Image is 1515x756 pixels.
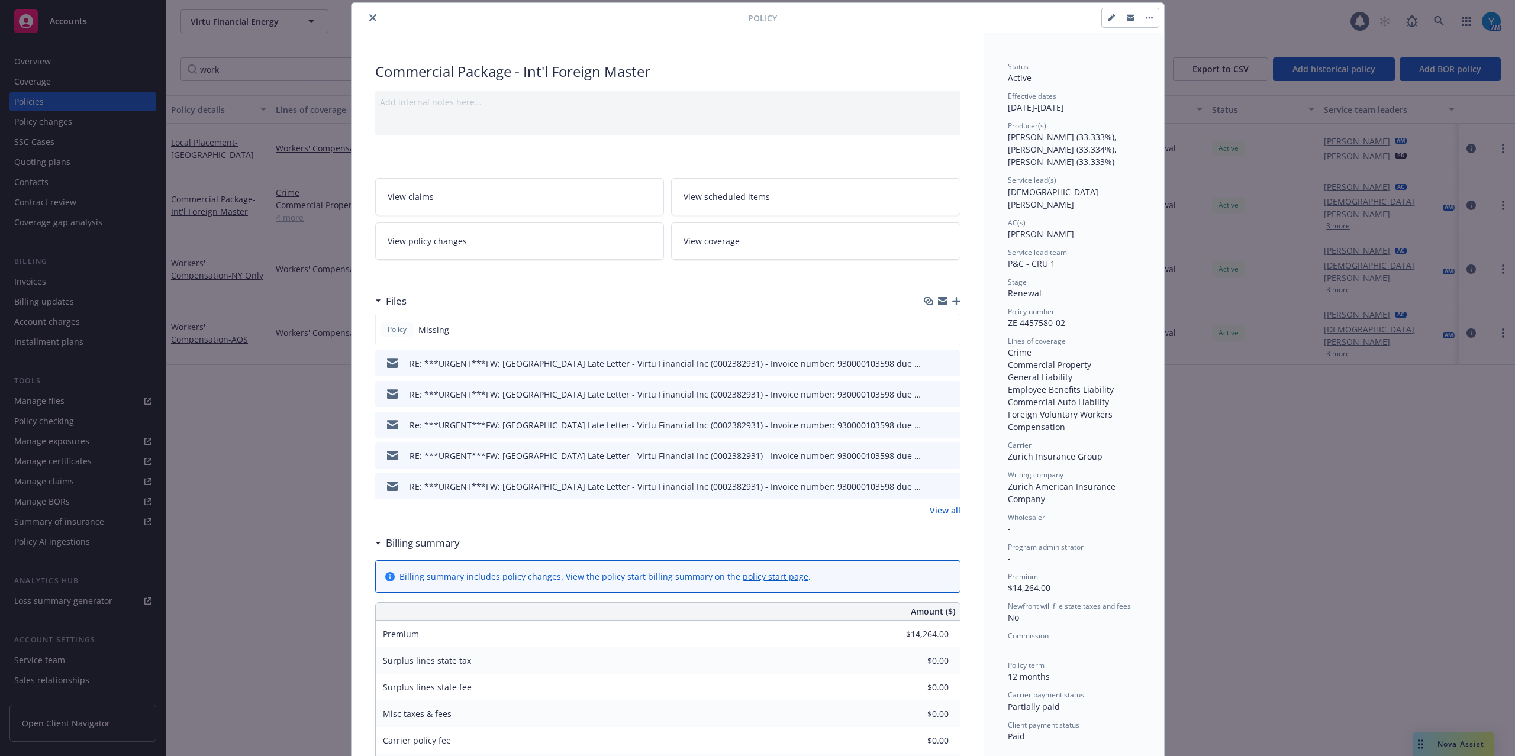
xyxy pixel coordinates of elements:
[418,324,449,336] span: Missing
[1008,523,1011,534] span: -
[926,450,936,462] button: download file
[410,357,921,370] div: RE: ***URGENT***FW: [GEOGRAPHIC_DATA] Late Letter - Virtu Financial Inc (0002382931) - Invoice nu...
[879,679,956,696] input: 0.00
[1008,408,1140,433] div: Foreign Voluntary Workers Compensation
[410,388,921,400] div: RE: ***URGENT***FW: [GEOGRAPHIC_DATA] Late Letter - Virtu Financial Inc (0002382931) - Invoice nu...
[383,655,471,666] span: Surplus lines state tax
[1008,671,1050,682] span: 12 months
[1008,451,1103,462] span: Zurich Insurance Group
[1008,690,1084,700] span: Carrier payment status
[1008,440,1032,450] span: Carrier
[383,735,451,746] span: Carrier policy fee
[383,628,419,639] span: Premium
[386,293,407,309] h3: Files
[1008,371,1140,383] div: General Liability
[1008,641,1011,652] span: -
[926,357,936,370] button: download file
[1008,660,1045,670] span: Policy term
[1008,396,1140,408] div: Commercial Auto Liability
[1008,481,1118,505] span: Zurich American Insurance Company
[1008,247,1067,257] span: Service lead team
[945,480,956,493] button: preview file
[1008,582,1050,593] span: $14,264.00
[743,571,808,582] a: policy start page
[388,190,434,203] span: View claims
[879,652,956,670] input: 0.00
[945,388,956,400] button: preview file
[1008,601,1131,611] span: Newfront will file state taxes and fees
[1008,131,1119,167] span: [PERSON_NAME] (33.333%), [PERSON_NAME] (33.334%), [PERSON_NAME] (33.333%)
[1008,701,1060,712] span: Partially paid
[671,222,960,260] a: View coverage
[879,705,956,723] input: 0.00
[926,388,936,400] button: download file
[926,480,936,493] button: download file
[879,732,956,749] input: 0.00
[671,178,960,215] a: View scheduled items
[684,190,770,203] span: View scheduled items
[375,222,665,260] a: View policy changes
[1008,62,1029,72] span: Status
[375,535,460,551] div: Billing summary
[386,535,460,551] h3: Billing summary
[375,178,665,215] a: View claims
[1008,612,1019,623] span: No
[1008,175,1056,185] span: Service lead(s)
[945,357,956,370] button: preview file
[1008,470,1063,480] span: Writing company
[366,11,380,25] button: close
[410,419,921,431] div: Re: ***URGENT***FW: [GEOGRAPHIC_DATA] Late Letter - Virtu Financial Inc (0002382931) - Invoice nu...
[911,605,955,618] span: Amount ($)
[1008,186,1098,210] span: [DEMOGRAPHIC_DATA][PERSON_NAME]
[879,625,956,643] input: 0.00
[380,96,956,108] div: Add internal notes here...
[1008,512,1045,522] span: Wholesaler
[375,62,960,82] div: Commercial Package - Int'l Foreign Master
[1008,731,1025,742] span: Paid
[1008,553,1011,564] span: -
[1008,336,1066,346] span: Lines of coverage
[684,235,740,247] span: View coverage
[945,450,956,462] button: preview file
[1008,720,1079,730] span: Client payment status
[1008,91,1140,114] div: [DATE] - [DATE]
[1008,306,1055,316] span: Policy number
[385,324,409,335] span: Policy
[1008,287,1042,299] span: Renewal
[1008,317,1065,328] span: ZE 4457580-02
[930,504,960,516] a: View all
[1008,121,1046,131] span: Producer(s)
[1008,277,1027,287] span: Stage
[1008,358,1140,371] div: Commercial Property
[1008,542,1084,552] span: Program administrator
[1008,72,1032,83] span: Active
[1008,571,1038,581] span: Premium
[399,570,811,583] div: Billing summary includes policy changes. View the policy start billing summary on the .
[1008,346,1140,358] div: Crime
[926,419,936,431] button: download file
[945,419,956,431] button: preview file
[1008,91,1056,101] span: Effective dates
[410,480,921,493] div: RE: ***URGENT***FW: [GEOGRAPHIC_DATA] Late Letter - Virtu Financial Inc (0002382931) - Invoice nu...
[375,293,407,309] div: Files
[1008,228,1074,240] span: [PERSON_NAME]
[383,708,452,719] span: Misc taxes & fees
[1008,383,1140,396] div: Employee Benefits Liability
[388,235,467,247] span: View policy changes
[1008,258,1055,269] span: P&C - CRU 1
[1008,631,1049,641] span: Commission
[383,681,472,693] span: Surplus lines state fee
[748,12,777,24] span: Policy
[1008,218,1026,228] span: AC(s)
[410,450,921,462] div: RE: ***URGENT***FW: [GEOGRAPHIC_DATA] Late Letter - Virtu Financial Inc (0002382931) - Invoice nu...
